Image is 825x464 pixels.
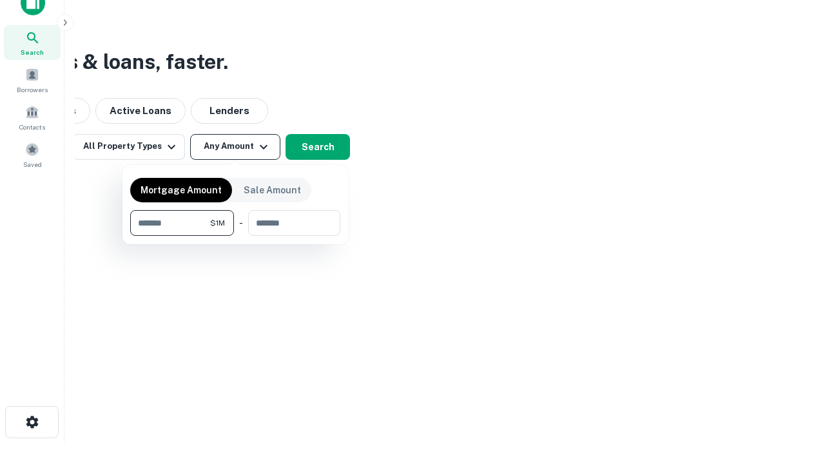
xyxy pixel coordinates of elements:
[761,361,825,423] iframe: Chat Widget
[141,183,222,197] p: Mortgage Amount
[210,217,225,229] span: $1M
[239,210,243,236] div: -
[244,183,301,197] p: Sale Amount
